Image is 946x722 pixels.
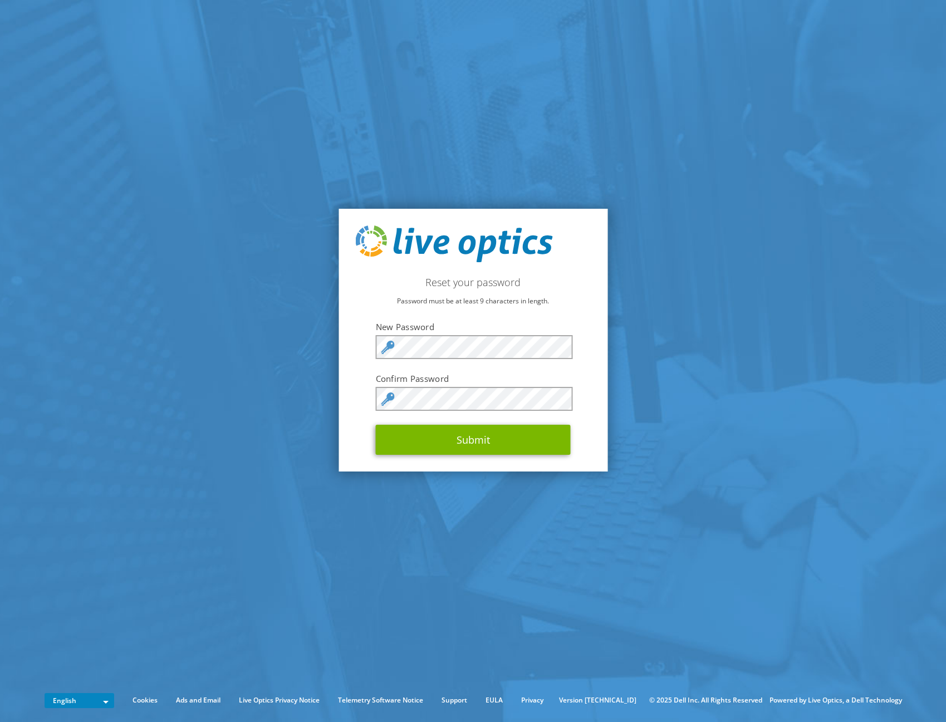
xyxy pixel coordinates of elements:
p: Password must be at least 9 characters in length. [355,295,591,307]
a: Live Optics Privacy Notice [231,694,328,706]
label: New Password [376,321,571,332]
a: EULA [477,694,511,706]
a: Support [433,694,476,706]
a: Ads and Email [168,694,229,706]
li: © 2025 Dell Inc. All Rights Reserved [644,694,768,706]
label: Confirm Password [376,373,571,384]
a: Privacy [513,694,552,706]
a: Telemetry Software Notice [330,694,432,706]
li: Version [TECHNICAL_ID] [553,694,642,706]
a: Cookies [124,694,166,706]
h2: Reset your password [355,276,591,288]
li: Powered by Live Optics, a Dell Technology [769,694,902,706]
button: Submit [376,425,571,455]
img: live_optics_svg.svg [355,225,552,262]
